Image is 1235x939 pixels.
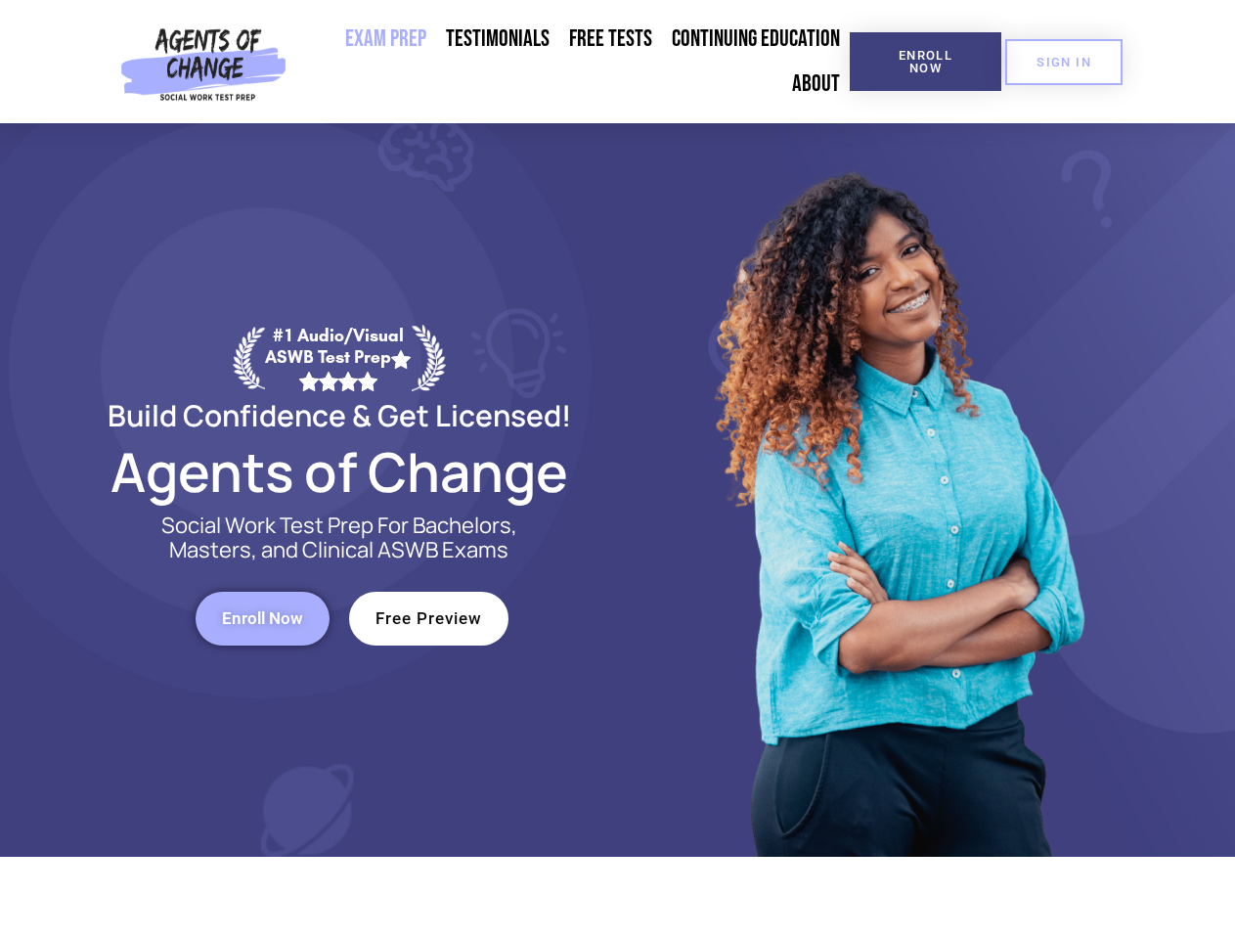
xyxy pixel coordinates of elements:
p: Social Work Test Prep For Bachelors, Masters, and Clinical ASWB Exams [139,514,540,562]
a: About [782,62,850,107]
h2: Agents of Change [61,449,618,494]
a: Free Tests [559,17,662,62]
span: Free Preview [375,610,482,627]
a: Testimonials [436,17,559,62]
a: Continuing Education [662,17,850,62]
span: Enroll Now [222,610,303,627]
a: SIGN IN [1005,39,1123,85]
a: Free Preview [349,592,508,646]
span: SIGN IN [1037,56,1091,68]
a: Exam Prep [335,17,436,62]
nav: Menu [294,17,850,107]
div: #1 Audio/Visual ASWB Test Prep [265,325,412,390]
span: Enroll Now [881,49,970,74]
img: Website Image 1 (1) [701,123,1092,857]
a: Enroll Now [850,32,1001,91]
h2: Build Confidence & Get Licensed! [61,401,618,429]
a: Enroll Now [196,592,330,646]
